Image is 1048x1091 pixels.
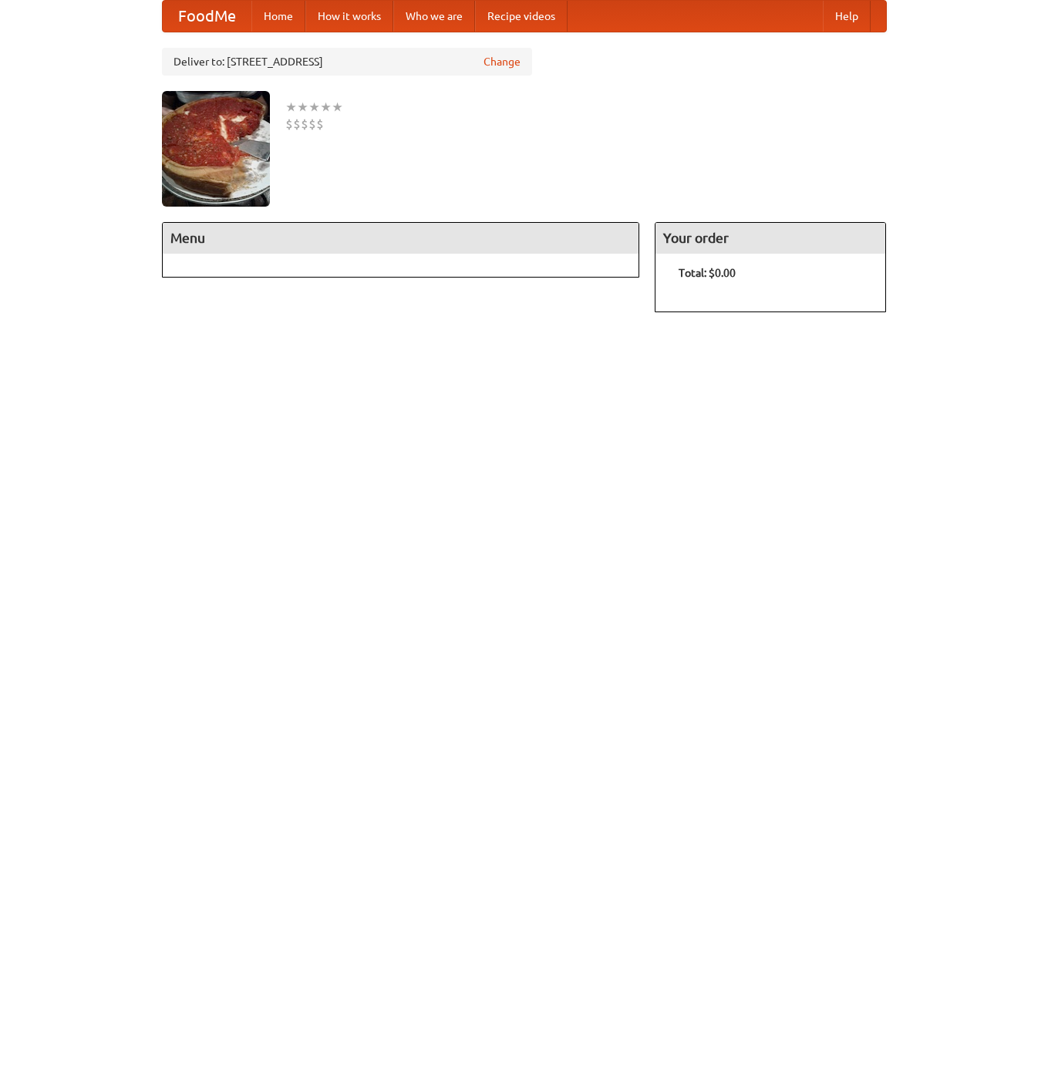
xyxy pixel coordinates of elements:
li: ★ [332,99,343,116]
h4: Your order [655,223,885,254]
div: Deliver to: [STREET_ADDRESS] [162,48,532,76]
a: Home [251,1,305,32]
b: Total: $0.00 [679,267,736,279]
h4: Menu [163,223,639,254]
a: How it works [305,1,393,32]
li: ★ [297,99,308,116]
a: Help [823,1,871,32]
img: angular.jpg [162,91,270,207]
li: ★ [308,99,320,116]
a: Recipe videos [475,1,568,32]
li: $ [316,116,324,133]
li: $ [308,116,316,133]
li: ★ [285,99,297,116]
a: Who we are [393,1,475,32]
li: ★ [320,99,332,116]
a: Change [484,54,521,69]
a: FoodMe [163,1,251,32]
li: $ [285,116,293,133]
li: $ [293,116,301,133]
li: $ [301,116,308,133]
